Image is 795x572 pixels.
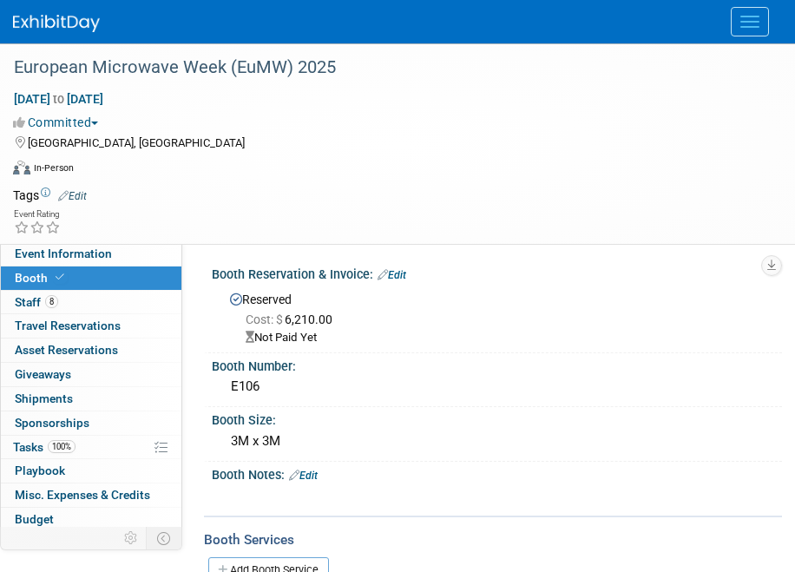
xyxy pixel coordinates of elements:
[1,411,181,435] a: Sponsorships
[15,488,150,502] span: Misc. Expenses & Credits
[50,92,67,106] span: to
[15,271,68,285] span: Booth
[13,187,87,204] td: Tags
[14,210,61,219] div: Event Rating
[212,407,782,429] div: Booth Size:
[204,530,782,549] div: Booth Services
[225,286,769,346] div: Reserved
[289,470,318,482] a: Edit
[225,373,769,400] div: E106
[1,387,181,411] a: Shipments
[13,15,100,32] img: ExhibitDay
[13,114,105,131] button: Committed
[246,330,769,346] div: Not Paid Yet
[212,462,782,484] div: Booth Notes:
[15,464,65,477] span: Playbook
[15,367,71,381] span: Giveaways
[116,527,147,549] td: Personalize Event Tab Strip
[13,161,30,174] img: Format-Inperson.png
[28,136,245,149] span: [GEOGRAPHIC_DATA], [GEOGRAPHIC_DATA]
[15,416,89,430] span: Sponsorships
[212,353,782,375] div: Booth Number:
[13,440,76,454] span: Tasks
[1,363,181,386] a: Giveaways
[225,428,769,455] div: 3M x 3M
[58,190,87,202] a: Edit
[1,314,181,338] a: Travel Reservations
[56,273,64,282] i: Booth reservation complete
[147,527,182,549] td: Toggle Event Tabs
[731,7,769,36] button: Menu
[15,343,118,357] span: Asset Reservations
[246,312,285,326] span: Cost: $
[1,291,181,314] a: Staff8
[45,295,58,308] span: 8
[246,312,339,326] span: 6,210.00
[1,483,181,507] a: Misc. Expenses & Credits
[15,247,112,260] span: Event Information
[1,339,181,362] a: Asset Reservations
[33,161,74,174] div: In-Person
[212,261,782,284] div: Booth Reservation & Invoice:
[1,459,181,483] a: Playbook
[15,295,58,309] span: Staff
[1,508,181,531] a: Budget
[13,91,104,107] span: [DATE] [DATE]
[378,269,406,281] a: Edit
[1,266,181,290] a: Booth
[1,242,181,266] a: Event Information
[1,436,181,459] a: Tasks100%
[15,319,121,332] span: Travel Reservations
[8,52,760,83] div: European Microwave Week (EuMW) 2025
[15,391,73,405] span: Shipments
[13,158,773,184] div: Event Format
[48,440,76,453] span: 100%
[15,512,54,526] span: Budget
